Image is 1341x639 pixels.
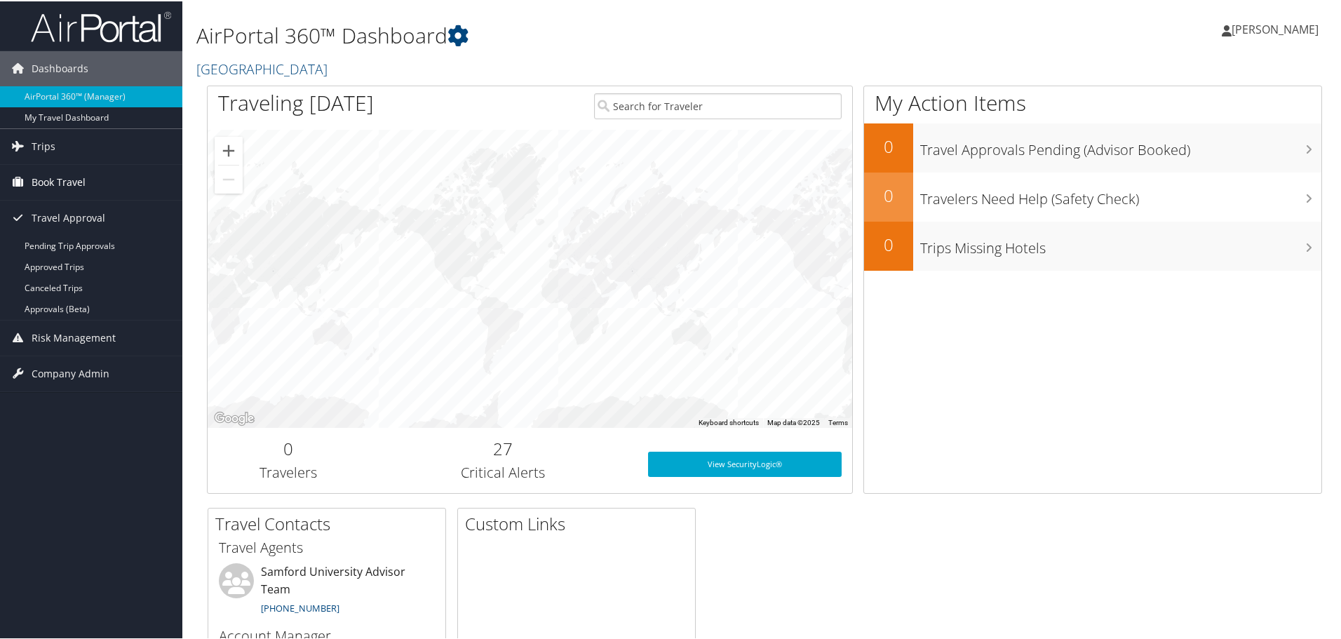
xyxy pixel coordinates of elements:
[920,181,1321,208] h3: Travelers Need Help (Safety Check)
[648,450,842,476] a: View SecurityLogic®
[219,537,435,556] h3: Travel Agents
[864,220,1321,269] a: 0Trips Missing Hotels
[920,132,1321,159] h3: Travel Approvals Pending (Advisor Booked)
[864,133,913,157] h2: 0
[699,417,759,426] button: Keyboard shortcuts
[465,511,695,534] h2: Custom Links
[767,417,820,425] span: Map data ©2025
[261,600,339,613] a: [PHONE_NUMBER]
[218,462,358,481] h3: Travelers
[32,163,86,199] span: Book Travel
[864,87,1321,116] h1: My Action Items
[211,408,257,426] img: Google
[32,50,88,85] span: Dashboards
[1222,7,1333,49] a: [PERSON_NAME]
[211,408,257,426] a: Open this area in Google Maps (opens a new window)
[864,182,913,206] h2: 0
[31,9,171,42] img: airportal-logo.png
[218,436,358,459] h2: 0
[864,171,1321,220] a: 0Travelers Need Help (Safety Check)
[864,231,913,255] h2: 0
[828,417,848,425] a: Terms (opens in new tab)
[379,462,627,481] h3: Critical Alerts
[32,128,55,163] span: Trips
[864,122,1321,171] a: 0Travel Approvals Pending (Advisor Booked)
[32,199,105,234] span: Travel Approval
[215,511,445,534] h2: Travel Contacts
[215,135,243,163] button: Zoom in
[196,58,331,77] a: [GEOGRAPHIC_DATA]
[218,87,374,116] h1: Traveling [DATE]
[32,319,116,354] span: Risk Management
[196,20,954,49] h1: AirPortal 360™ Dashboard
[920,230,1321,257] h3: Trips Missing Hotels
[215,164,243,192] button: Zoom out
[212,562,442,619] li: Samford University Advisor Team
[379,436,627,459] h2: 27
[594,92,842,118] input: Search for Traveler
[32,355,109,390] span: Company Admin
[1232,20,1319,36] span: [PERSON_NAME]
